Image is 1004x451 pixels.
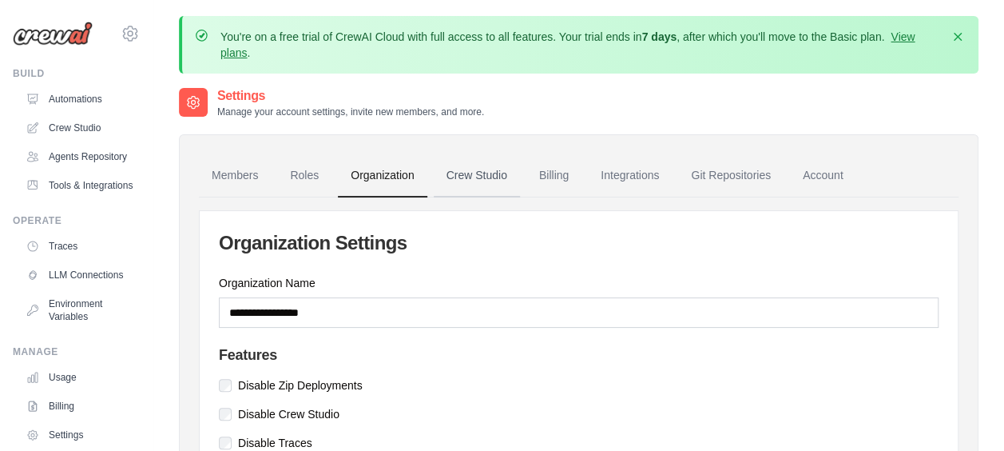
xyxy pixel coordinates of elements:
[588,154,672,198] a: Integrations
[526,154,581,198] a: Billing
[219,347,939,365] h4: Features
[19,262,140,288] a: LLM Connections
[19,365,140,390] a: Usage
[199,154,271,198] a: Members
[217,86,484,106] h2: Settings
[13,345,140,358] div: Manage
[338,154,427,198] a: Organization
[238,406,339,422] label: Disable Crew Studio
[19,291,140,329] a: Environment Variables
[238,377,363,393] label: Disable Zip Deployments
[19,173,140,198] a: Tools & Integrations
[434,154,520,198] a: Crew Studio
[19,393,140,419] a: Billing
[678,154,784,198] a: Git Repositories
[19,233,140,259] a: Traces
[13,22,93,46] img: Logo
[19,86,140,112] a: Automations
[19,115,140,141] a: Crew Studio
[19,144,140,170] a: Agents Repository
[217,106,484,118] p: Manage your account settings, invite new members, and more.
[641,30,677,43] strong: 7 days
[277,154,331,198] a: Roles
[19,422,140,448] a: Settings
[238,435,312,451] label: Disable Traces
[220,29,940,61] p: You're on a free trial of CrewAI Cloud with full access to all features. Your trial ends in , aft...
[219,230,939,256] h2: Organization Settings
[219,275,939,291] label: Organization Name
[13,214,140,227] div: Operate
[13,67,140,80] div: Build
[790,154,856,198] a: Account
